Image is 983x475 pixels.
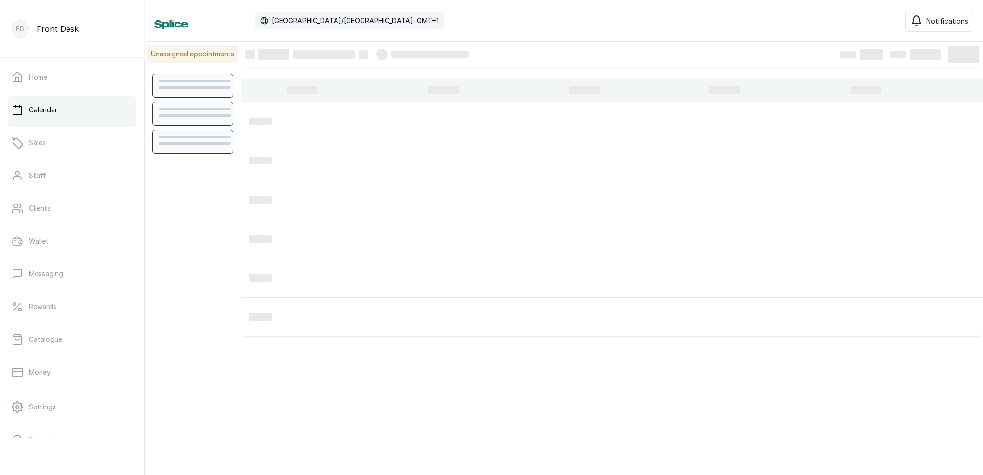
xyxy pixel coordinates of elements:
p: Unassigned appointments [147,45,238,63]
a: Messaging [8,260,136,287]
a: Settings [8,394,136,421]
p: FD [16,24,25,34]
p: Money [29,367,51,377]
p: [GEOGRAPHIC_DATA]/[GEOGRAPHIC_DATA] [272,16,413,26]
p: Front Desk [37,23,79,35]
a: Clients [8,195,136,222]
a: Money [8,359,136,386]
a: Staff [8,162,136,189]
a: Wallet [8,228,136,255]
button: Notifications [905,10,973,32]
a: Rewards [8,293,136,320]
p: Sales [29,138,46,148]
p: Settings [29,402,56,412]
p: Calendar [29,105,57,115]
a: Support [8,426,136,453]
a: Home [8,64,136,91]
p: Messaging [29,269,63,279]
a: Calendar [8,96,136,123]
p: Clients [29,204,51,213]
p: Home [29,72,47,82]
a: Sales [8,129,136,156]
p: Catalogue [29,335,62,344]
a: Catalogue [8,326,136,353]
p: Support [29,435,55,445]
p: GMT+1 [417,16,439,26]
p: Wallet [29,236,49,246]
span: Notifications [926,16,968,26]
p: Staff [29,171,46,180]
p: Rewards [29,302,56,312]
